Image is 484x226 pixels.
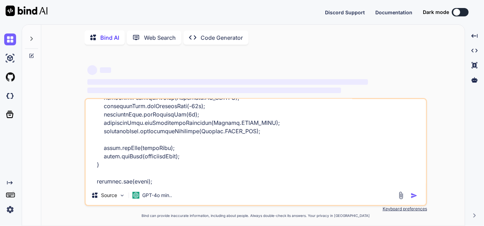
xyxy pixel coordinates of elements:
[6,6,48,16] img: Bind AI
[4,90,16,102] img: darkCloudIdeIcon
[87,79,368,85] span: ‌
[423,9,449,16] span: Dark mode
[4,204,16,216] img: settings
[397,191,405,199] img: attachment
[325,9,365,16] button: Discord Support
[119,193,125,198] img: Pick Models
[85,206,427,212] p: Keyboard preferences
[4,71,16,83] img: githubLight
[100,33,119,42] p: Bind AI
[4,33,16,45] img: chat
[375,9,412,15] span: Documentation
[325,9,365,15] span: Discord Support
[142,192,172,199] p: GPT-4o min..
[86,99,426,186] textarea: LorEMipsu doloRsita = con AdiPIscin(5); // Elitse doeius tem inci utlabor etdoLorem.aliQuaenImadm...
[132,192,139,199] img: GPT-4o mini
[144,33,176,42] p: Web Search
[85,213,427,218] p: Bind can provide inaccurate information, including about people. Always double-check its answers....
[375,9,412,16] button: Documentation
[411,192,418,199] img: icon
[201,33,243,42] p: Code Generator
[4,52,16,64] img: ai-studio
[101,192,117,199] p: Source
[100,67,111,73] span: ‌
[87,88,341,93] span: ‌
[87,65,97,75] span: ‌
